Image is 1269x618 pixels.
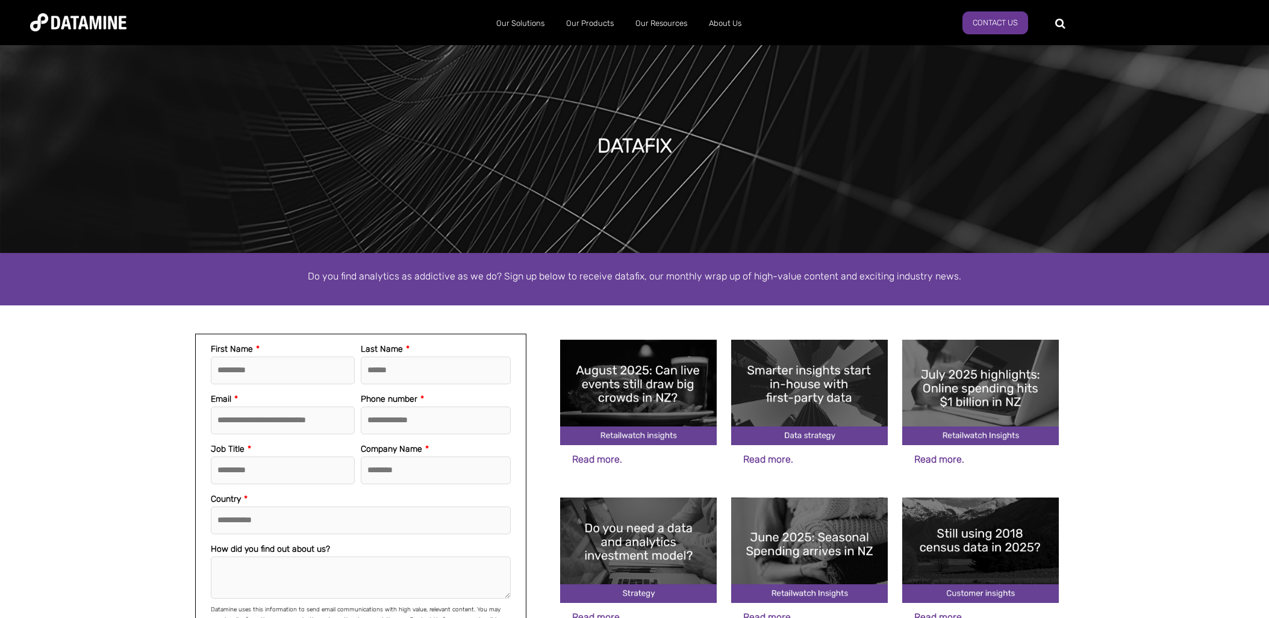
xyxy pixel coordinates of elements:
span: Country [211,494,241,504]
a: Our Solutions [485,8,555,39]
p: Do you find analytics as addictive as we do? Sign up below to receive datafix, our monthly wrap u... [292,268,978,284]
span: Job Title [211,444,245,454]
span: Last Name [361,344,403,354]
span: Company Name [361,444,422,454]
span: Email [211,394,231,404]
a: Read more. [572,454,622,465]
a: Our Products [555,8,625,39]
a: About Us [698,8,752,39]
a: Contact us [962,11,1028,34]
h1: DATAFIX [597,133,672,159]
span: How did you find out about us? [211,544,330,554]
span: Phone number [361,394,417,404]
a: Read more. [914,454,964,465]
img: Datamine [30,13,126,31]
a: Our Resources [625,8,698,39]
a: Read more. [743,454,793,465]
span: First Name [211,344,253,354]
